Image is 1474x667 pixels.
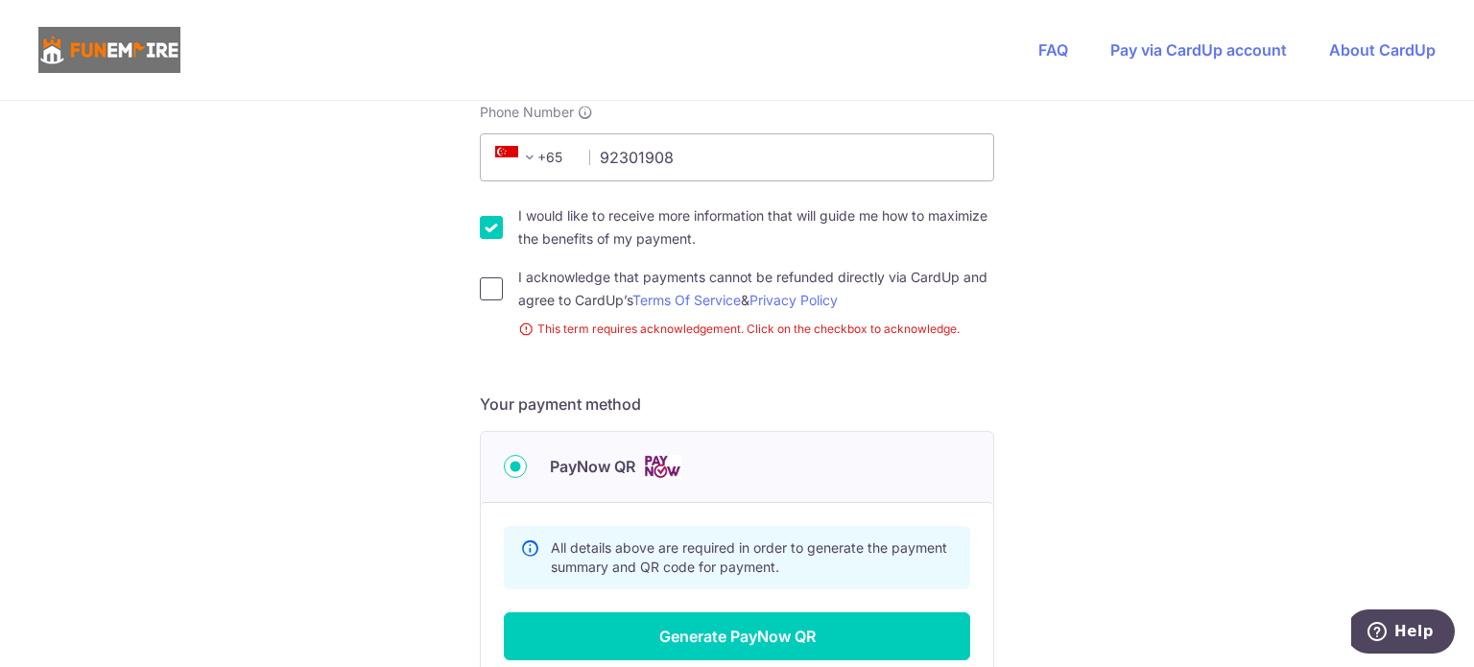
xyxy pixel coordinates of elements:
img: Cards logo [643,455,681,479]
div: PayNow QR Cards logo [504,455,970,479]
span: +65 [489,146,576,169]
a: About CardUp [1329,40,1436,60]
small: This term requires acknowledgement. Click on the checkbox to acknowledge. [518,320,994,339]
a: Privacy Policy [749,292,838,308]
span: Phone Number [480,103,574,122]
span: PayNow QR [550,455,635,478]
a: Terms Of Service [632,292,741,308]
a: Pay via CardUp account [1110,40,1287,60]
span: All details above are required in order to generate the payment summary and QR code for payment. [551,539,947,575]
button: Generate PayNow QR [504,612,970,660]
a: FAQ [1038,40,1068,60]
label: I acknowledge that payments cannot be refunded directly via CardUp and agree to CardUp’s & [518,266,994,312]
span: +65 [495,146,541,169]
label: I would like to receive more information that will guide me how to maximize the benefits of my pa... [518,204,994,250]
h5: Your payment method [480,393,994,416]
iframe: Opens a widget where you can find more information [1351,609,1455,657]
